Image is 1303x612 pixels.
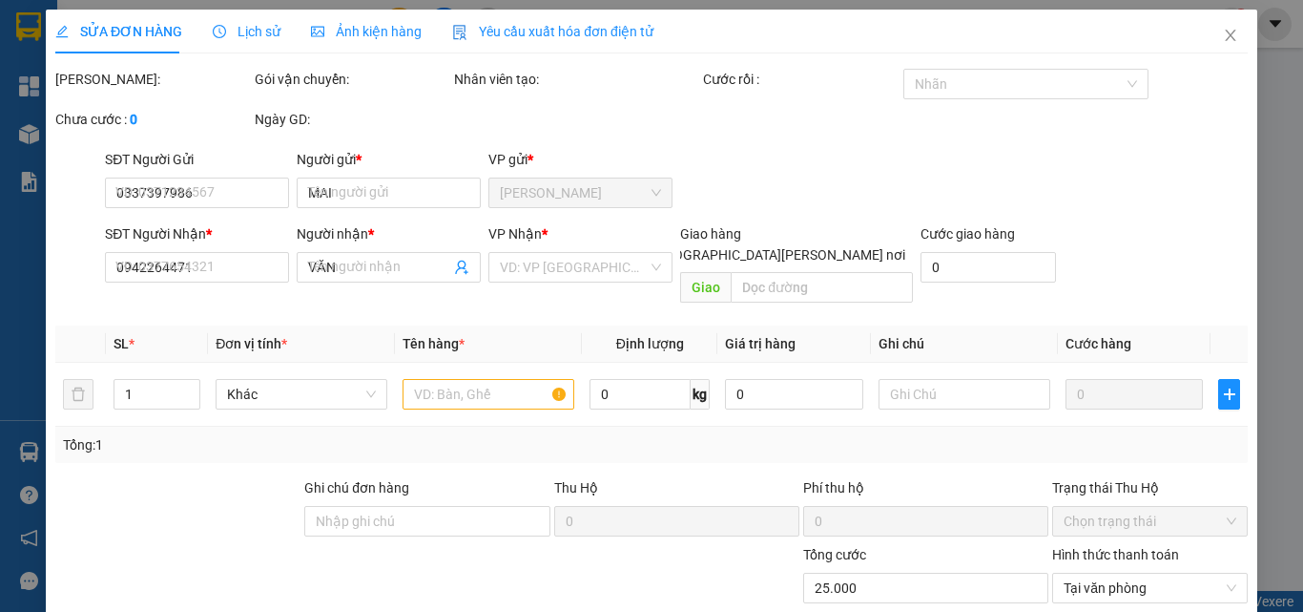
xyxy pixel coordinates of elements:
[63,434,505,455] div: Tổng: 1
[130,112,137,127] b: 0
[454,260,469,275] span: user-add
[553,480,597,496] span: Thu Hộ
[488,149,672,170] div: VP gửi
[114,336,129,351] span: SL
[216,336,287,351] span: Đơn vị tính
[227,380,376,409] span: Khác
[311,24,422,39] span: Ảnh kiện hàng
[105,223,289,244] div: SĐT Người Nhận
[63,379,93,410] button: delete
[304,506,549,537] input: Ghi chú đơn hàng
[311,25,324,38] span: picture
[255,69,450,90] div: Gói vận chuyển:
[213,25,226,38] span: clock-circle
[500,179,661,207] span: Cao Tốc
[1064,507,1236,536] span: Chọn trạng thái
[297,223,481,244] div: Người nhận
[680,226,741,242] span: Giao hàng
[644,244,912,265] span: [GEOGRAPHIC_DATA][PERSON_NAME] nơi
[871,326,1058,363] th: Ghi chú
[1065,379,1203,410] input: 0
[55,24,182,39] span: SỬA ĐƠN HÀNG
[255,109,450,130] div: Ngày GD:
[680,272,731,303] span: Giao
[803,547,866,562] span: Tổng cước
[55,109,251,130] div: Chưa cước :
[879,379,1050,410] input: Ghi Chú
[1219,387,1239,402] span: plus
[55,69,251,90] div: [PERSON_NAME]:
[920,252,1056,283] input: Cước giao hàng
[105,149,289,170] div: SĐT Người Gửi
[55,25,69,38] span: edit
[1052,477,1248,498] div: Trạng thái Thu Hộ
[403,379,574,410] input: VD: Bàn, Ghế
[615,336,683,351] span: Định lượng
[691,379,710,410] span: kg
[297,149,481,170] div: Người gửi
[1065,336,1131,351] span: Cước hàng
[454,69,699,90] div: Nhân viên tạo:
[488,226,542,242] span: VP Nhận
[452,24,653,39] span: Yêu cầu xuất hóa đơn điện tử
[1218,379,1240,410] button: plus
[213,24,280,39] span: Lịch sử
[1064,574,1236,602] span: Tại văn phòng
[731,272,912,303] input: Dọc đường
[725,336,796,351] span: Giá trị hàng
[803,477,1048,506] div: Phí thu hộ
[703,69,899,90] div: Cước rồi :
[1204,10,1257,63] button: Close
[1223,28,1238,43] span: close
[1052,547,1179,562] label: Hình thức thanh toán
[304,480,409,496] label: Ghi chú đơn hàng
[452,25,467,40] img: icon
[920,226,1014,242] label: Cước giao hàng
[403,336,465,351] span: Tên hàng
